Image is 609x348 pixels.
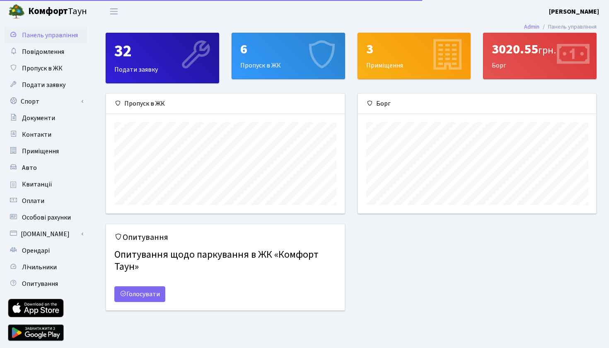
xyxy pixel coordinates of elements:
[4,126,87,143] a: Контакти
[22,213,71,222] span: Особові рахунки
[4,143,87,159] a: Приміщення
[4,176,87,193] a: Квитанції
[114,232,336,242] h5: Опитування
[114,286,165,302] a: Голосувати
[22,147,59,156] span: Приміщення
[358,33,471,79] a: 3Приміщення
[358,33,471,79] div: Приміщення
[492,41,588,57] div: 3020.55
[114,41,210,61] div: 32
[4,93,87,110] a: Спорт
[22,246,50,255] span: Орендарі
[549,7,599,17] a: [PERSON_NAME]
[4,77,87,93] a: Подати заявку
[4,43,87,60] a: Повідомлення
[8,3,25,20] img: logo.png
[358,94,597,114] div: Борг
[4,242,87,259] a: Орендарі
[512,18,609,36] nav: breadcrumb
[22,130,51,139] span: Контакти
[22,196,44,205] span: Оплати
[22,279,58,288] span: Опитування
[22,180,52,189] span: Квитанції
[524,22,539,31] a: Admin
[4,226,87,242] a: [DOMAIN_NAME]
[232,33,345,79] a: 6Пропуск в ЖК
[104,5,124,18] button: Переключити навігацію
[106,33,219,83] a: 32Подати заявку
[4,110,87,126] a: Документи
[22,64,63,73] span: Пропуск в ЖК
[22,47,64,56] span: Повідомлення
[106,33,219,83] div: Подати заявку
[4,275,87,292] a: Опитування
[4,159,87,176] a: Авто
[549,7,599,16] b: [PERSON_NAME]
[22,263,57,272] span: Лічильники
[4,60,87,77] a: Пропуск в ЖК
[539,22,597,31] li: Панель управління
[22,163,37,172] span: Авто
[4,193,87,209] a: Оплати
[22,114,55,123] span: Документи
[28,5,68,18] b: Комфорт
[4,259,87,275] a: Лічильники
[106,94,345,114] div: Пропуск в ЖК
[22,31,78,40] span: Панель управління
[4,27,87,43] a: Панель управління
[483,33,596,79] div: Борг
[240,41,336,57] div: 6
[28,5,87,19] span: Таун
[114,246,336,276] h4: Опитування щодо паркування в ЖК «Комфорт Таун»
[4,209,87,226] a: Особові рахунки
[22,80,65,89] span: Подати заявку
[232,33,345,79] div: Пропуск в ЖК
[366,41,462,57] div: 3
[538,43,556,58] span: грн.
